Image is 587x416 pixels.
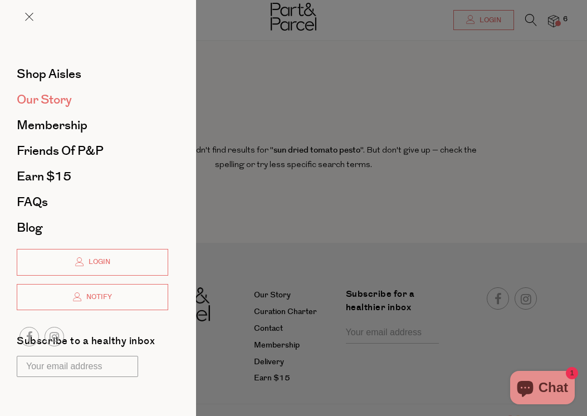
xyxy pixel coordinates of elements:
[17,222,168,234] a: Blog
[17,119,168,131] a: Membership
[17,142,104,160] span: Friends of P&P
[17,356,138,377] input: Your email address
[17,249,168,276] a: Login
[17,91,72,109] span: Our Story
[84,292,112,302] span: Notify
[17,68,168,80] a: Shop Aisles
[17,284,168,311] a: Notify
[86,257,110,267] span: Login
[17,219,42,237] span: Blog
[17,65,81,83] span: Shop Aisles
[17,145,168,157] a: Friends of P&P
[507,371,578,407] inbox-online-store-chat: Shopify online store chat
[17,168,71,185] span: Earn $15
[17,170,168,183] a: Earn $15
[17,116,87,134] span: Membership
[17,193,48,211] span: FAQs
[17,94,168,106] a: Our Story
[17,196,168,208] a: FAQs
